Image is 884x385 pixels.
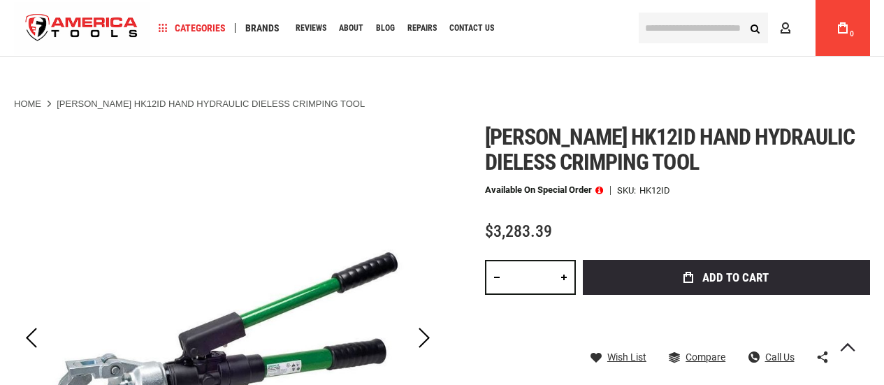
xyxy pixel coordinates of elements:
strong: SKU [617,186,639,195]
a: Wish List [590,351,646,363]
span: Add to Cart [702,272,769,284]
span: Contact Us [449,24,494,32]
a: store logo [14,2,150,55]
p: Available on Special Order [485,185,603,195]
a: Repairs [401,19,443,38]
span: Compare [686,352,725,362]
button: Add to Cart [583,260,870,295]
a: Brands [239,19,286,38]
a: Compare [669,351,725,363]
a: Call Us [748,351,795,363]
button: Search [741,15,768,41]
span: [PERSON_NAME] hk12id hand hydraulic dieless crimping tool [485,124,855,175]
a: Blog [370,19,401,38]
a: Contact Us [443,19,500,38]
span: Blog [376,24,395,32]
a: Categories [152,19,232,38]
span: Reviews [296,24,326,32]
span: Wish List [607,352,646,362]
span: Call Us [765,352,795,362]
a: About [333,19,370,38]
a: Reviews [289,19,333,38]
a: Home [14,98,41,110]
span: Categories [159,23,226,33]
img: America Tools [14,2,150,55]
span: Brands [245,23,280,33]
span: 0 [850,30,854,38]
span: Repairs [407,24,437,32]
span: About [339,24,363,32]
div: HK12ID [639,186,670,195]
iframe: Secure express checkout frame [580,299,873,340]
span: $3,283.39 [485,221,552,241]
strong: [PERSON_NAME] HK12ID HAND HYDRAULIC DIELESS CRIMPING TOOL [57,99,365,109]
